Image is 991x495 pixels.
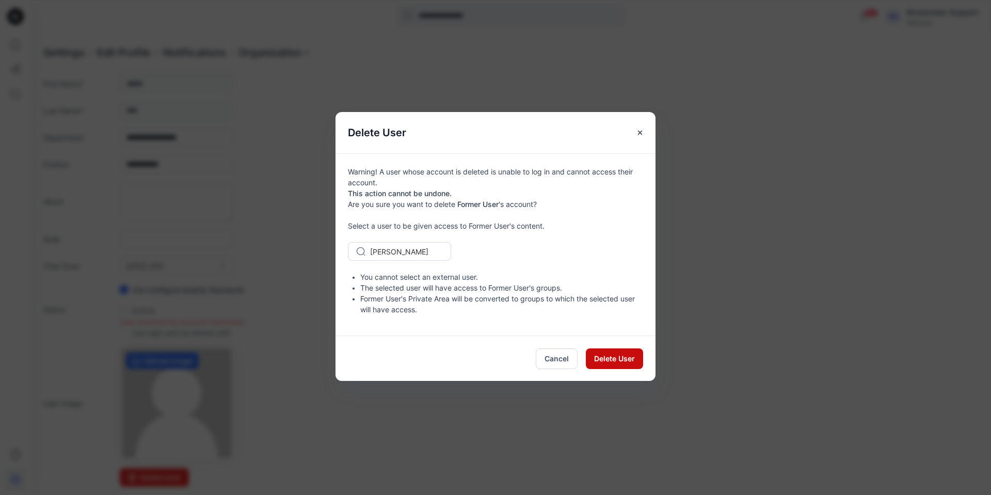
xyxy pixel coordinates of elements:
li: The selected user will have access to Former User's groups. [360,282,643,293]
span: Cancel [545,353,569,364]
li: You cannot select an external user. [360,272,643,282]
b: Former User [457,200,499,209]
button: Cancel [536,348,578,369]
li: Former User's Private Area will be converted to groups to which the selected user will have access. [360,293,643,315]
span: Delete User [594,353,635,364]
div: Warning! A user whose account is deleted is unable to log in and cannot access their account. Are... [335,153,656,336]
button: Close [631,123,649,142]
button: Delete User [586,348,643,369]
b: This action cannot be undone. [348,189,452,198]
h5: Delete User [335,112,419,153]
